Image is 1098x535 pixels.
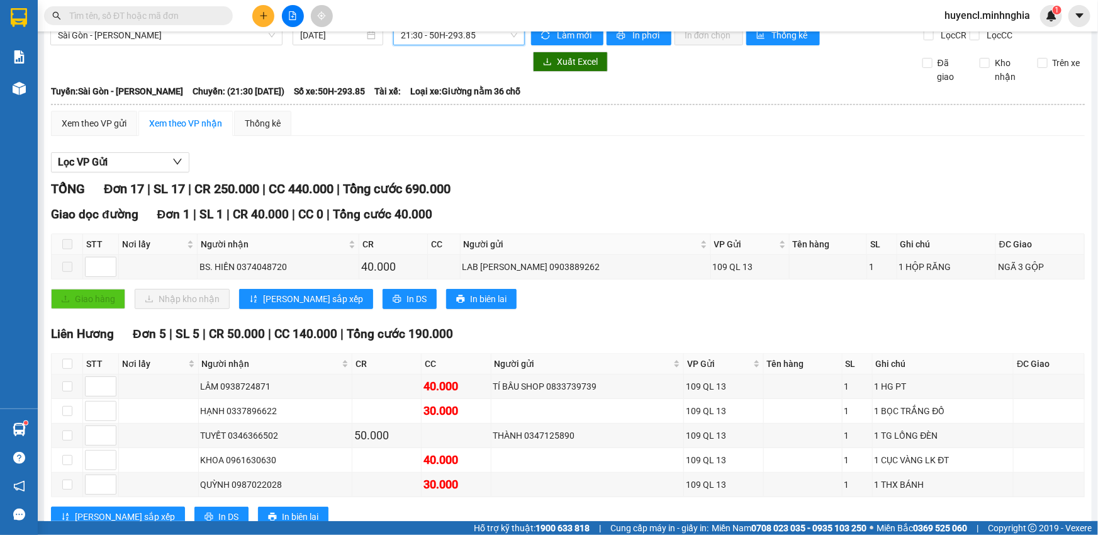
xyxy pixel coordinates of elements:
[867,234,897,255] th: SL
[599,521,601,535] span: |
[684,448,764,473] td: 109 QL 13
[340,327,344,341] span: |
[686,380,761,393] div: 109 QL 13
[317,11,326,20] span: aim
[933,56,970,84] span: Đã giao
[300,28,364,42] input: 12/09/2025
[462,260,709,274] div: LAB [PERSON_NAME] 0903889262
[617,31,627,41] span: printer
[245,116,281,130] div: Thống kê
[686,404,761,418] div: 109 QL 13
[122,357,186,371] span: Nơi lấy
[686,453,761,467] div: 109 QL 13
[422,354,491,374] th: CC
[493,380,682,393] div: TÍ BẦU SHOP 0833739739
[423,476,489,493] div: 30.000
[58,154,108,170] span: Lọc VP Gửi
[83,234,119,255] th: STT
[239,289,373,309] button: sort-ascending[PERSON_NAME] sắp xếp
[899,260,994,274] div: 1 HỘP RĂNG
[684,399,764,424] td: 109 QL 13
[268,512,277,522] span: printer
[897,234,996,255] th: Ghi chú
[844,429,870,442] div: 1
[199,260,357,274] div: BS. HIỀN 0374048720
[154,181,185,196] span: SL 17
[751,523,866,533] strong: 0708 023 035 - 0935 103 250
[201,429,350,442] div: TUYẾT 0346366502
[470,292,507,306] span: In biên lai
[268,327,271,341] span: |
[456,295,465,305] span: printer
[746,25,820,45] button: bar-chartThống kê
[1028,524,1037,532] span: copyright
[52,11,61,20] span: search
[176,327,199,341] span: SL 5
[51,507,185,527] button: sort-ascending[PERSON_NAME] sắp xếp
[188,181,191,196] span: |
[133,327,166,341] span: Đơn 5
[288,11,297,20] span: file-add
[844,404,870,418] div: 1
[51,327,114,341] span: Liên Hương
[252,5,274,27] button: plus
[493,429,682,442] div: THÀNH 0347125890
[337,181,340,196] span: |
[69,9,218,23] input: Tìm tên, số ĐT hoặc mã đơn
[233,207,289,222] span: CR 40.000
[263,292,363,306] span: [PERSON_NAME] sắp xếp
[423,451,489,469] div: 40.000
[194,181,259,196] span: CR 250.000
[359,234,428,255] th: CR
[62,116,126,130] div: Xem theo VP gửi
[201,237,346,251] span: Người nhận
[610,521,709,535] span: Cung cấp máy in - giấy in:
[201,478,350,492] div: QUỲNH 0987022028
[104,181,144,196] span: Đơn 17
[201,380,350,393] div: LÂM 0938724871
[51,289,125,309] button: uploadGiao hàng
[543,57,552,67] span: download
[149,116,222,130] div: Xem theo VP nhận
[982,28,1014,42] span: Lọc CC
[172,157,182,167] span: down
[877,521,967,535] span: Miền Bắc
[374,84,401,98] span: Tài xế:
[193,207,196,222] span: |
[282,510,318,524] span: In biên lai
[844,478,870,492] div: 1
[934,8,1040,23] span: huyencl.minhnghia
[844,453,870,467] div: 1
[675,25,743,45] button: In đơn chọn
[423,402,489,420] div: 30.000
[977,521,978,535] span: |
[343,181,451,196] span: Tổng cước 690.000
[875,380,1012,393] div: 1 HG PT
[61,512,70,522] span: sort-ascending
[936,28,968,42] span: Lọc CR
[209,327,265,341] span: CR 50.000
[843,354,873,374] th: SL
[1053,6,1062,14] sup: 1
[259,11,268,20] span: plus
[199,207,223,222] span: SL 1
[446,289,517,309] button: printerIn biên lai
[711,255,790,279] td: 109 QL 13
[1014,354,1085,374] th: ĐC Giao
[333,207,432,222] span: Tổng cước 40.000
[713,260,787,274] div: 109 QL 13
[913,523,967,533] strong: 0369 525 060
[122,237,184,251] span: Nơi lấy
[58,26,275,45] span: Sài Gòn - Phan Rí
[1055,6,1059,14] span: 1
[13,82,26,95] img: warehouse-icon
[204,512,213,522] span: printer
[844,380,870,393] div: 1
[756,31,767,41] span: bar-chart
[13,50,26,64] img: solution-icon
[401,26,517,45] span: 21:30 - 50H-293.85
[13,509,25,521] span: message
[383,289,437,309] button: printerIn DS
[687,357,751,371] span: VP Gửi
[147,181,150,196] span: |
